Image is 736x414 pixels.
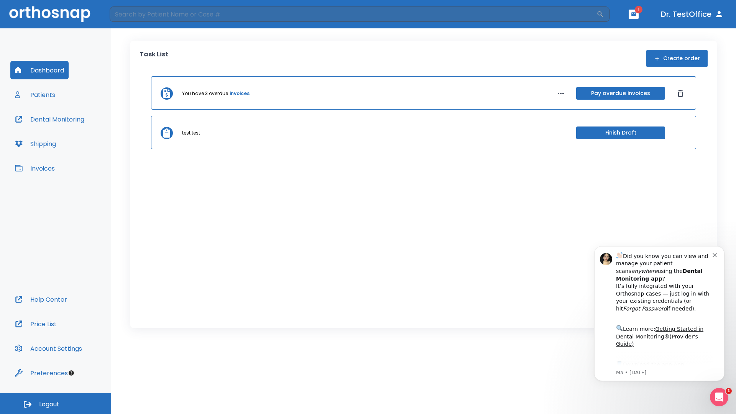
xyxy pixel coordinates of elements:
[33,125,130,164] div: Download the app: | ​ Let us know if you need help getting started!
[10,135,61,153] button: Shipping
[33,135,130,141] p: Message from Ma, sent 3w ago
[583,235,736,393] iframe: Intercom notifications message
[33,127,102,141] a: App Store
[10,85,60,104] button: Patients
[10,315,61,333] button: Price List
[130,16,136,23] button: Dismiss notification
[10,61,69,79] button: Dashboard
[10,159,59,177] button: Invoices
[110,7,596,22] input: Search by Patient Name or Case #
[182,130,200,136] p: test test
[9,6,90,22] img: Orthosnap
[39,400,59,409] span: Logout
[182,90,228,97] p: You have 3 overdue
[726,388,732,394] span: 1
[646,50,708,67] button: Create order
[10,339,87,358] button: Account Settings
[140,50,168,67] p: Task List
[635,6,642,13] span: 1
[576,87,665,100] button: Pay overdue invoices
[658,7,727,21] button: Dr. TestOffice
[10,110,89,128] button: Dental Monitoring
[230,90,250,97] a: invoices
[576,127,665,139] button: Finish Draft
[674,87,687,100] button: Dismiss
[10,364,72,382] button: Preferences
[10,290,72,309] button: Help Center
[68,370,75,376] div: Tooltip anchor
[710,388,728,406] iframe: Intercom live chat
